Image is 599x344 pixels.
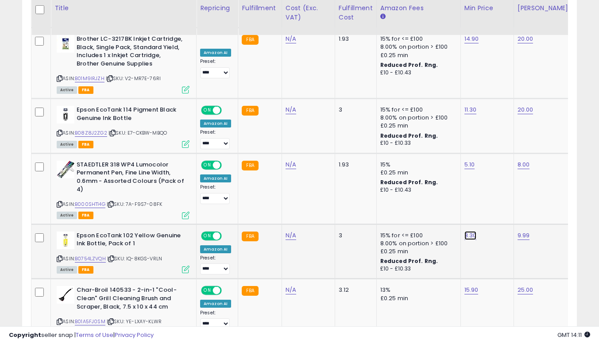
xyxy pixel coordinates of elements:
div: ASIN: [57,161,189,218]
div: Cost (Exc. VAT) [286,4,331,22]
span: | SKU: IQ-8KGS-VRLN [107,255,162,262]
div: £0.25 min [380,294,454,302]
div: ASIN: [57,232,189,273]
strong: Copyright [9,331,41,339]
div: £0.25 min [380,247,454,255]
a: Privacy Policy [115,331,154,339]
span: FBA [78,86,93,94]
small: FBA [242,232,258,241]
a: 11.30 [464,105,477,114]
span: | SKU: E7-CKBW-MBQO [108,129,167,136]
div: £0.25 min [380,122,454,130]
a: B0754LZVQH [75,255,106,263]
a: 8.00 [518,160,530,169]
span: ON [202,287,213,294]
div: seller snap | | [9,331,154,340]
span: ON [202,161,213,169]
a: B01M9IRJZH [75,75,104,82]
span: OFF [220,107,235,114]
a: N/A [286,231,296,240]
a: 15.90 [464,286,479,294]
div: £10 - £10.33 [380,139,454,147]
b: Reduced Prof. Rng. [380,61,438,69]
img: 41t-3z46WSL._SL40_.jpg [57,161,74,178]
div: 8.00% on portion > £100 [380,43,454,51]
a: B08Z8J2ZG2 [75,129,107,137]
div: 15% for <= £100 [380,35,454,43]
div: Fulfillment Cost [339,4,373,22]
a: B000SHT14G [75,201,105,208]
div: Preset: [200,310,231,330]
a: 20.00 [518,105,533,114]
span: OFF [220,287,235,294]
div: Preset: [200,255,231,275]
div: £0.25 min [380,169,454,177]
div: £10 - £10.43 [380,69,454,77]
div: 1.93 [339,35,370,43]
a: Terms of Use [76,331,113,339]
a: 9.99 [518,231,530,240]
div: 15% for <= £100 [380,106,454,114]
div: 8.00% on portion > £100 [380,240,454,247]
div: ASIN: [57,35,189,93]
b: Reduced Prof. Rng. [380,257,438,265]
b: Epson EcoTank 102 Yellow Genuine Ink Bottle, Pack of 1 [77,232,184,250]
div: 3 [339,232,370,240]
img: 31Vj-5plUKL._SL40_.jpg [57,286,74,304]
span: FBA [78,141,93,148]
span: FBA [78,212,93,219]
div: Amazon AI [200,174,231,182]
div: Amazon Fees [380,4,457,13]
div: Fulfillment [242,4,278,13]
div: Amazon AI [200,120,231,128]
div: 8.00% on portion > £100 [380,114,454,122]
div: £0.25 min [380,51,454,59]
a: 8.30 [464,231,477,240]
span: All listings currently available for purchase on Amazon [57,266,77,274]
div: 15% [380,161,454,169]
a: N/A [286,160,296,169]
div: 15% for <= £100 [380,232,454,240]
b: STAEDTLER 318 WP4 Lumocolor Permanent Pen, Fine Line Width, 0.6mm - Assorted Colours (Pack of 4) [77,161,184,196]
b: Char-Broil 140533 - 2-in-1 "Cool-Clean" Grill Cleaning Brush and Scraper, Black, 7.5 x 10 x 44 cm [77,286,184,313]
span: All listings currently available for purchase on Amazon [57,141,77,148]
a: N/A [286,105,296,114]
a: N/A [286,286,296,294]
a: 20.00 [518,35,533,43]
small: FBA [242,286,258,296]
span: All listings currently available for purchase on Amazon [57,212,77,219]
div: £10 - £10.33 [380,265,454,273]
div: Repricing [200,4,234,13]
a: 25.00 [518,286,533,294]
div: £10 - £10.43 [380,186,454,194]
div: ASIN: [57,106,189,147]
small: FBA [242,106,258,116]
b: Reduced Prof. Rng. [380,178,438,186]
div: Preset: [200,129,231,149]
small: Amazon Fees. [380,13,386,21]
img: 41dm4qO1VYL._SL40_.jpg [57,35,74,53]
a: 14.90 [464,35,479,43]
span: All listings currently available for purchase on Amazon [57,86,77,94]
span: FBA [78,266,93,274]
span: 2025-09-14 14:11 GMT [557,331,590,339]
div: Title [54,4,193,13]
div: Preset: [200,58,231,78]
b: Brother LC-3217BK Inkjet Cartridge, Black, Single Pack, Standard Yield, Includes 1 x Inkjet Cartr... [77,35,184,70]
div: 3 [339,106,370,114]
b: Reduced Prof. Rng. [380,132,438,139]
span: | SKU: V2-MR7E-76RI [106,75,161,82]
img: 21IvQtBtfQL._SL40_.jpg [57,232,74,249]
span: OFF [220,232,235,240]
div: 1.93 [339,161,370,169]
span: ON [202,107,213,114]
div: 3.12 [339,286,370,294]
small: FBA [242,35,258,45]
span: ON [202,232,213,240]
a: N/A [286,35,296,43]
div: Preset: [200,184,231,204]
span: | SKU: 7A-F9S7-08FK [107,201,162,208]
div: [PERSON_NAME] [518,4,570,13]
img: 31W2Xn5CnvL._SL40_.jpg [57,106,74,124]
small: FBA [242,161,258,170]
